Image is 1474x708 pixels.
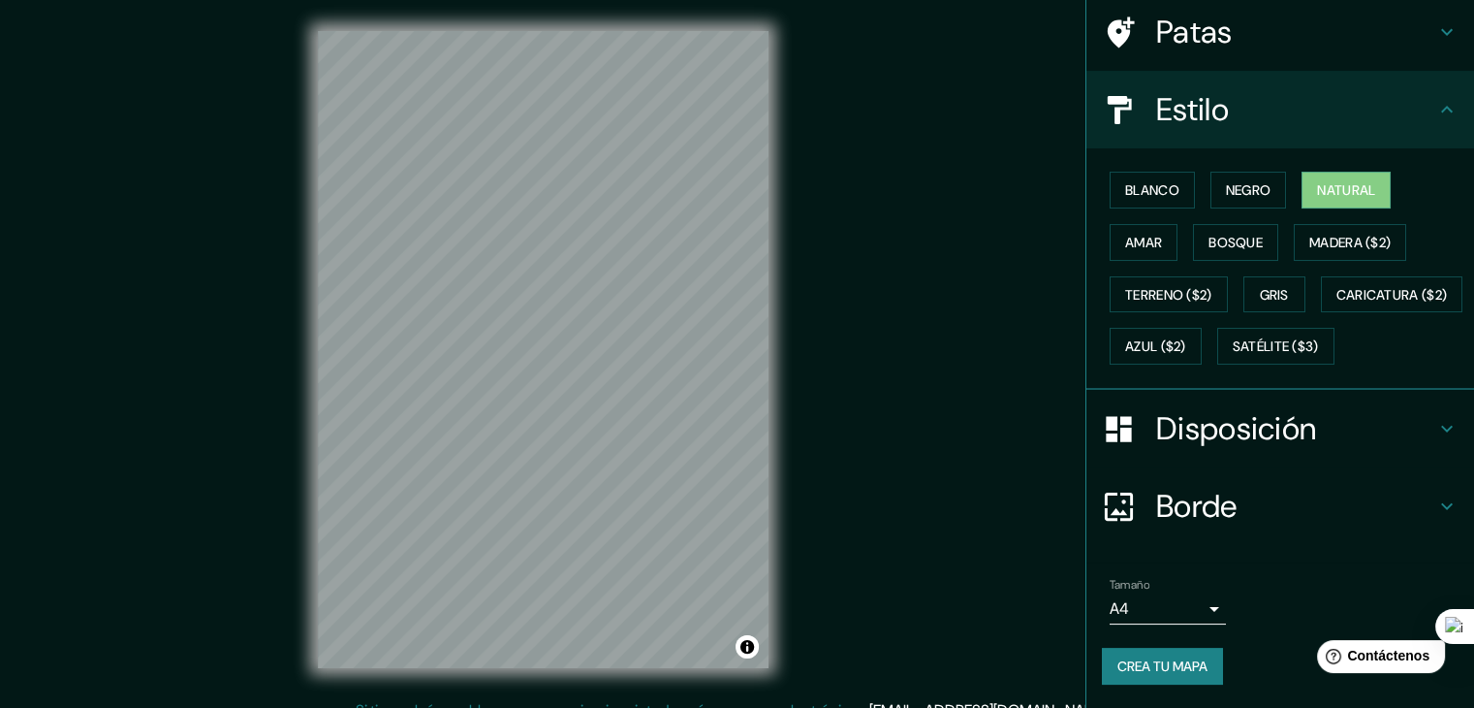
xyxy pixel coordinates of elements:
[1260,286,1289,304] font: Gris
[318,31,768,668] canvas: Mapa
[1294,224,1406,261] button: Madera ($2)
[1336,286,1448,304] font: Caricatura ($2)
[1193,224,1278,261] button: Bosque
[1226,181,1271,199] font: Negro
[1217,328,1334,365] button: Satélite ($3)
[1086,71,1474,148] div: Estilo
[1102,648,1223,685] button: Crea tu mapa
[1125,234,1162,251] font: Amar
[1125,181,1179,199] font: Blanco
[1110,328,1202,365] button: Azul ($2)
[1110,172,1195,209] button: Blanco
[1156,408,1316,449] font: Disposición
[1210,172,1287,209] button: Negro
[1321,276,1463,313] button: Caricatura ($2)
[1110,224,1177,261] button: Amar
[1125,338,1186,356] font: Azul ($2)
[1110,594,1226,625] div: A4
[1302,172,1391,209] button: Natural
[1156,89,1229,130] font: Estilo
[1110,598,1129,619] font: A4
[1117,658,1207,675] font: Crea tu mapa
[1208,234,1263,251] font: Bosque
[1125,286,1212,304] font: Terreno ($2)
[1156,12,1233,52] font: Patas
[1309,234,1391,251] font: Madera ($2)
[1233,338,1319,356] font: Satélite ($3)
[1110,276,1228,313] button: Terreno ($2)
[1086,467,1474,545] div: Borde
[736,635,759,659] button: Activar o desactivar atribución
[1110,577,1149,593] font: Tamaño
[1243,276,1305,313] button: Gris
[1156,486,1238,527] font: Borde
[1086,390,1474,467] div: Disposición
[1302,632,1453,687] iframe: Lanzador de widgets de ayuda
[1317,181,1375,199] font: Natural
